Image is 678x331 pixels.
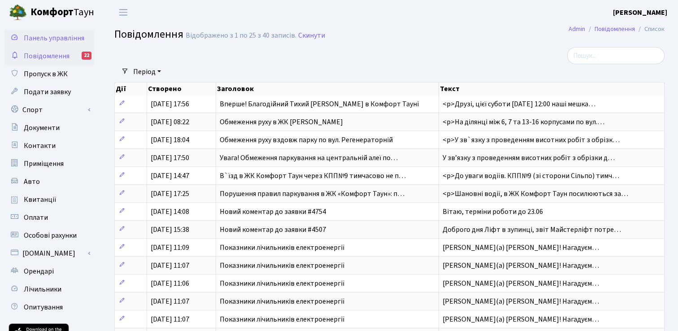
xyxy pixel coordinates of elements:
[443,153,615,163] span: У звʼязку з проведенням висотних робіт з обрізки д…
[443,207,543,217] span: Вітаю, терміни роботи до 23.06
[112,5,135,20] button: Переключити навігацію
[114,26,183,42] span: Повідомлення
[24,195,56,205] span: Квитанції
[24,284,61,294] span: Лічильники
[24,123,60,133] span: Документи
[443,279,599,288] span: [PERSON_NAME](а) [PERSON_NAME]! Нагадуєм…
[24,213,48,222] span: Оплати
[613,8,667,17] b: [PERSON_NAME]
[4,226,94,244] a: Особові рахунки
[24,33,84,43] span: Панель управління
[220,189,404,199] span: Порушення правил паркування в ЖК «Комфорт Таун»: п…
[4,47,94,65] a: Повідомлення22
[4,29,94,47] a: Панель управління
[4,83,94,101] a: Подати заявку
[151,117,189,127] span: [DATE] 08:22
[147,83,216,95] th: Створено
[220,117,343,127] span: Обмеження руху в ЖК [PERSON_NAME]
[4,155,94,173] a: Приміщення
[443,261,599,270] span: [PERSON_NAME](а) [PERSON_NAME]! Нагадуєм…
[151,261,189,270] span: [DATE] 11:07
[82,52,91,60] div: 22
[220,243,345,253] span: Показники лічильників електроенергії
[4,280,94,298] a: Лічильники
[220,99,419,109] span: Вперше! Благодійний Тихий [PERSON_NAME] в Комфорт Тауні
[443,225,621,235] span: Доброго дня Ліфт в зупинці, звіт Майстерліфт потре…
[24,159,64,169] span: Приміщення
[151,189,189,199] span: [DATE] 17:25
[439,83,665,95] th: Текст
[216,83,439,95] th: Заголовок
[151,207,189,217] span: [DATE] 14:08
[298,31,325,40] a: Скинути
[595,24,635,34] a: Повідомлення
[151,153,189,163] span: [DATE] 17:50
[220,296,345,306] span: Показники лічильників електроенергії
[151,296,189,306] span: [DATE] 11:07
[24,177,40,187] span: Авто
[130,64,165,79] a: Період
[220,153,398,163] span: Увага! Обмеження паркування на центральній алеї по…
[151,279,189,288] span: [DATE] 11:06
[4,298,94,316] a: Опитування
[635,24,665,34] li: Список
[220,279,345,288] span: Показники лічильників електроенергії
[4,191,94,209] a: Квитанції
[443,171,619,181] span: <p>До уваги водіїв. КПП№9 (зі сторони Сільпо) тимч…
[569,24,585,34] a: Admin
[24,69,68,79] span: Пропуск в ЖК
[443,189,628,199] span: <p>Шановні водії, в ЖК Комфорт Таун посилюються за…
[151,171,189,181] span: [DATE] 14:47
[4,101,94,119] a: Спорт
[613,7,667,18] a: [PERSON_NAME]
[443,99,595,109] span: <p>Друзі, цієї суботи [DATE] 12:00 наші мешка…
[4,137,94,155] a: Контакти
[115,83,147,95] th: Дії
[220,261,345,270] span: Показники лічильників електроенергії
[4,262,94,280] a: Орендарі
[24,141,56,151] span: Контакти
[443,117,604,127] span: <p>На ділянці між 6, 7 та 13-16 корпусами по вул.…
[443,135,620,145] span: <p>У зв`язку з проведенням висотних робіт з обрізк…
[4,209,94,226] a: Оплати
[9,4,27,22] img: logo.png
[4,65,94,83] a: Пропуск в ЖК
[24,51,70,61] span: Повідомлення
[555,20,678,39] nav: breadcrumb
[220,314,345,324] span: Показники лічильників електроенергії
[4,173,94,191] a: Авто
[30,5,74,19] b: Комфорт
[24,87,71,97] span: Подати заявку
[4,119,94,137] a: Документи
[24,231,77,240] span: Особові рахунки
[220,171,406,181] span: В`їзд в ЖК Комфорт Таун через КПП№9 тимчасово не п…
[220,225,326,235] span: Новий коментар до заявки #4507
[443,314,599,324] span: [PERSON_NAME](а) [PERSON_NAME]! Нагадуєм…
[151,135,189,145] span: [DATE] 18:04
[151,243,189,253] span: [DATE] 11:09
[24,302,63,312] span: Опитування
[567,47,665,64] input: Пошук...
[443,296,599,306] span: [PERSON_NAME](а) [PERSON_NAME]! Нагадуєм…
[186,31,296,40] div: Відображено з 1 по 25 з 40 записів.
[220,207,326,217] span: Новий коментар до заявки #4754
[443,243,599,253] span: [PERSON_NAME](а) [PERSON_NAME]! Нагадуєм…
[24,266,54,276] span: Орендарі
[220,135,393,145] span: Обмеження руху вздовж парку по вул. Регенераторній
[151,99,189,109] span: [DATE] 17:56
[151,314,189,324] span: [DATE] 11:07
[151,225,189,235] span: [DATE] 15:38
[30,5,94,20] span: Таун
[4,244,94,262] a: [DOMAIN_NAME]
